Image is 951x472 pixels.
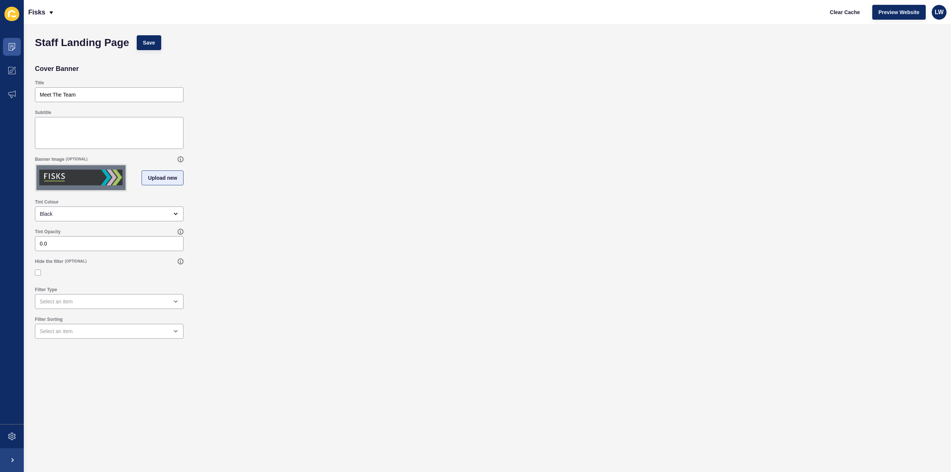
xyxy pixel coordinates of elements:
[830,9,860,16] span: Clear Cache
[879,9,919,16] span: Preview Website
[137,35,162,50] button: Save
[35,229,61,235] label: Tint Opacity
[35,80,44,86] label: Title
[872,5,926,20] button: Preview Website
[35,199,59,205] label: Tint Colour
[143,39,155,46] span: Save
[35,294,184,309] div: open menu
[35,39,129,46] h1: Staff Landing Page
[824,5,866,20] button: Clear Cache
[35,324,184,339] div: open menu
[142,170,184,185] button: Upload new
[35,110,51,115] label: Subtitle
[65,259,87,264] span: (OPTIONAL)
[35,156,64,162] label: Banner Image
[35,206,184,221] div: open menu
[66,157,87,162] span: (OPTIONAL)
[35,287,57,293] label: Filter Type
[935,9,944,16] span: LW
[28,3,45,22] p: Fisks
[35,258,64,264] label: Hide the filter
[36,165,126,190] img: 0ef6257be140fd36c0e61112a1d4615d.png
[35,65,79,72] h2: Cover Banner
[35,316,63,322] label: Filter Sorting
[148,174,177,182] span: Upload new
